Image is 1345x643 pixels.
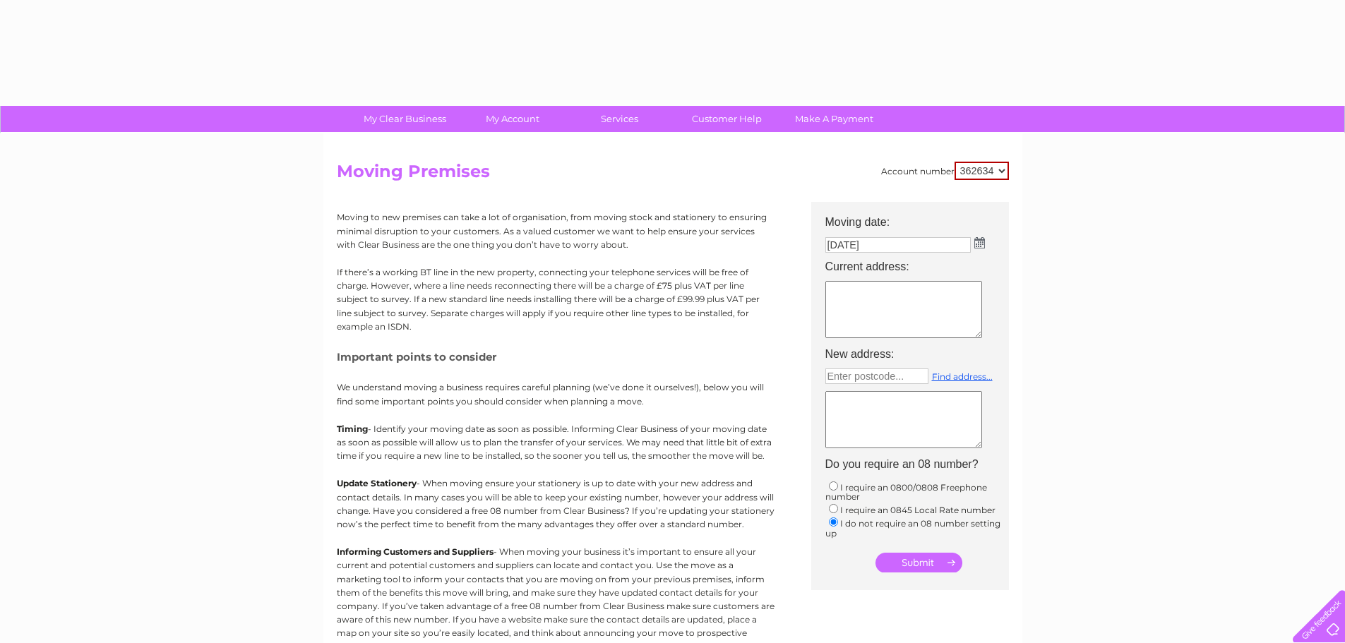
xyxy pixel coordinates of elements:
[337,351,775,363] h5: Important points to consider
[337,423,368,434] b: Timing
[875,553,962,572] input: Submit
[818,454,1016,475] th: Do you require an 08 number?
[337,478,417,488] b: Update Stationery
[818,476,1016,542] td: I require an 0800/0808 Freephone number I require an 0845 Local Rate number I do not require an 0...
[337,422,775,463] p: - Identify your moving date as soon as possible. Informing Clear Business of your moving date as ...
[881,162,1009,180] div: Account number
[347,106,463,132] a: My Clear Business
[974,237,985,248] img: ...
[776,106,892,132] a: Make A Payment
[561,106,678,132] a: Services
[337,162,1009,188] h2: Moving Premises
[337,265,775,333] p: If there’s a working BT line in the new property, connecting your telephone services will be free...
[337,210,775,251] p: Moving to new premises can take a lot of organisation, from moving stock and stationery to ensuri...
[454,106,570,132] a: My Account
[818,202,1016,233] th: Moving date:
[669,106,785,132] a: Customer Help
[818,256,1016,277] th: Current address:
[337,476,775,531] p: - When moving ensure your stationery is up to date with your new address and contact details. In ...
[932,371,993,382] a: Find address...
[818,344,1016,365] th: New address:
[337,546,494,557] b: Informing Customers and Suppliers
[337,380,775,407] p: We understand moving a business requires careful planning (we’ve done it ourselves!), below you w...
